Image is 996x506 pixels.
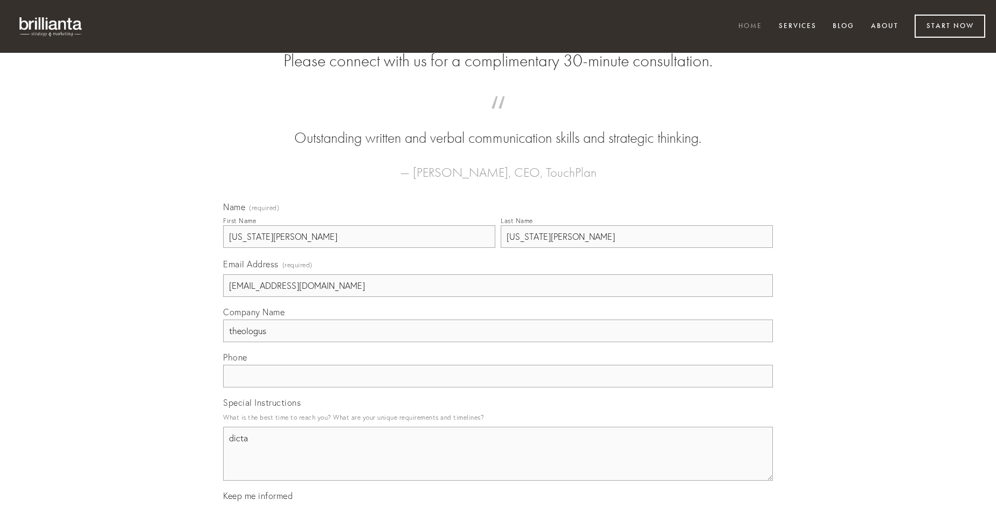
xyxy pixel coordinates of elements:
span: Company Name [223,307,285,317]
span: “ [240,107,756,128]
span: Name [223,202,245,212]
a: Start Now [915,15,985,38]
p: What is the best time to reach you? What are your unique requirements and timelines? [223,410,773,425]
span: Phone [223,352,247,363]
a: Home [731,18,769,36]
span: Keep me informed [223,490,293,501]
a: About [864,18,905,36]
div: First Name [223,217,256,225]
blockquote: Outstanding written and verbal communication skills and strategic thinking. [240,107,756,149]
h2: Please connect with us for a complimentary 30-minute consultation. [223,51,773,71]
div: Last Name [501,217,533,225]
a: Blog [826,18,861,36]
span: Special Instructions [223,397,301,408]
span: (required) [249,205,279,211]
img: brillianta - research, strategy, marketing [11,11,92,42]
span: (required) [282,258,313,272]
textarea: dicta [223,427,773,481]
figcaption: — [PERSON_NAME], CEO, TouchPlan [240,149,756,183]
a: Services [772,18,824,36]
span: Email Address [223,259,279,269]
